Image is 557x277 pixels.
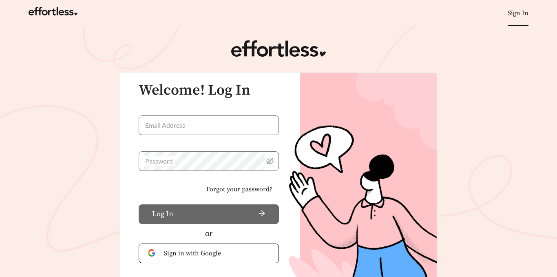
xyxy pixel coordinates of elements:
button: Log Inarrow-right [139,204,279,224]
div: or [139,228,279,239]
a: Sign In [508,9,528,17]
span: eye-invisible [266,157,274,165]
h3: Welcome! Log In [139,82,279,99]
button: Forgot your password? [200,181,279,198]
span: Forgot your password? [206,184,272,194]
img: Google Authentication [148,249,157,257]
button: Sign in with Google [139,244,279,263]
span: Sign in with Google [164,248,270,258]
